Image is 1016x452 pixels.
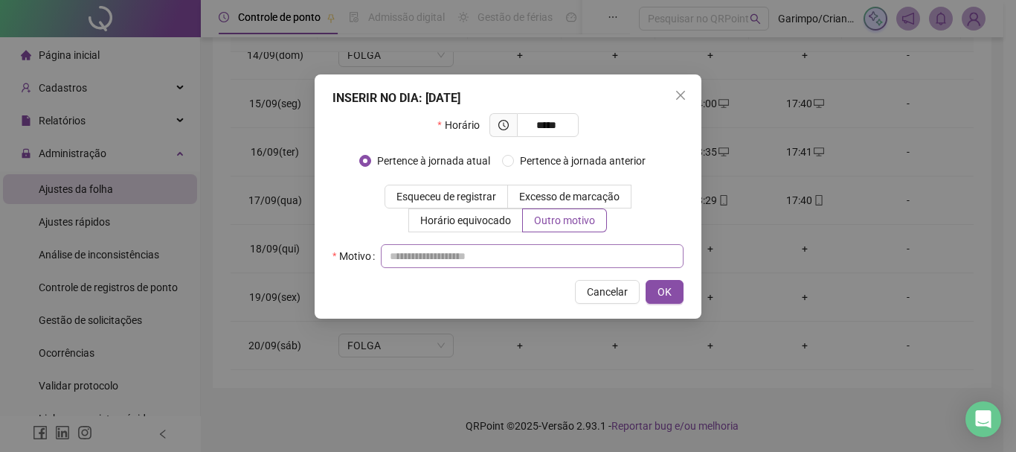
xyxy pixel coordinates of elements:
span: Pertence à jornada atual [371,153,496,169]
span: Cancelar [587,284,628,300]
span: Horário equivocado [420,214,511,226]
div: Open Intercom Messenger [965,401,1001,437]
span: Esqueceu de registrar [396,191,496,203]
span: Outro motivo [534,214,595,226]
button: Close [669,83,692,107]
span: clock-circle [498,120,509,130]
span: close [675,89,687,101]
button: Cancelar [575,280,640,304]
label: Horário [437,113,489,137]
div: INSERIR NO DIA : [DATE] [332,89,684,107]
span: Pertence à jornada anterior [514,153,652,169]
span: OK [657,284,672,300]
label: Motivo [332,244,381,268]
button: OK [646,280,684,304]
span: Excesso de marcação [519,191,620,203]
